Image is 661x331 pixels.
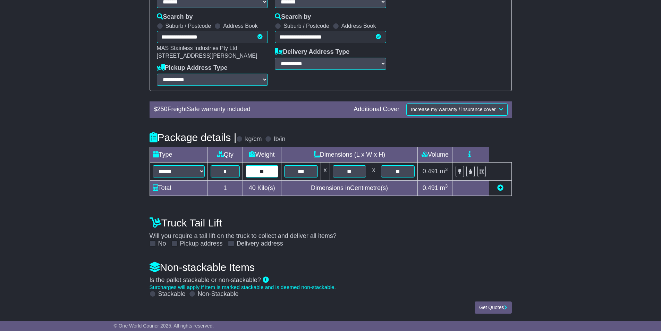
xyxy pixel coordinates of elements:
[150,180,207,196] td: Total
[274,135,285,143] label: lb/in
[158,290,186,298] label: Stackable
[281,147,418,162] td: Dimensions (L x W x H)
[150,262,512,273] h4: Non-stackable Items
[445,183,448,189] sup: 3
[423,168,438,175] span: 0.491
[440,184,448,191] span: m
[243,180,281,196] td: Kilo(s)
[157,13,193,21] label: Search by
[406,104,507,116] button: Increase my warranty / insurance cover
[475,301,512,314] button: Get Quotes
[411,107,495,112] span: Increase my warranty / insurance cover
[157,64,228,72] label: Pickup Address Type
[146,214,515,248] div: Will you require a tail lift on the truck to collect and deliver all items?
[341,23,376,29] label: Address Book
[249,184,256,191] span: 40
[150,147,207,162] td: Type
[423,184,438,191] span: 0.491
[207,180,243,196] td: 1
[321,162,330,180] td: x
[157,53,257,59] span: [STREET_ADDRESS][PERSON_NAME]
[150,276,261,283] span: Is the pallet stackable or non-stackable?
[237,240,283,248] label: Delivery address
[445,167,448,172] sup: 3
[198,290,239,298] label: Non-Stackable
[350,106,403,113] div: Additional Cover
[207,147,243,162] td: Qty
[157,106,168,113] span: 250
[150,217,512,229] h4: Truck Tail Lift
[283,23,329,29] label: Suburb / Postcode
[157,45,237,51] span: MAS Stainless Industries Pty Ltd
[440,168,448,175] span: m
[281,180,418,196] td: Dimensions in Centimetre(s)
[418,147,452,162] td: Volume
[158,240,166,248] label: No
[180,240,223,248] label: Pickup address
[114,323,214,329] span: © One World Courier 2025. All rights reserved.
[497,184,503,191] a: Add new item
[369,162,378,180] td: x
[243,147,281,162] td: Weight
[166,23,211,29] label: Suburb / Postcode
[150,106,350,113] div: $ FreightSafe warranty included
[275,48,349,56] label: Delivery Address Type
[275,13,311,21] label: Search by
[245,135,262,143] label: kg/cm
[150,284,512,290] div: Surcharges will apply if item is marked stackable and is deemed non-stackable.
[150,132,237,143] h4: Package details |
[223,23,258,29] label: Address Book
